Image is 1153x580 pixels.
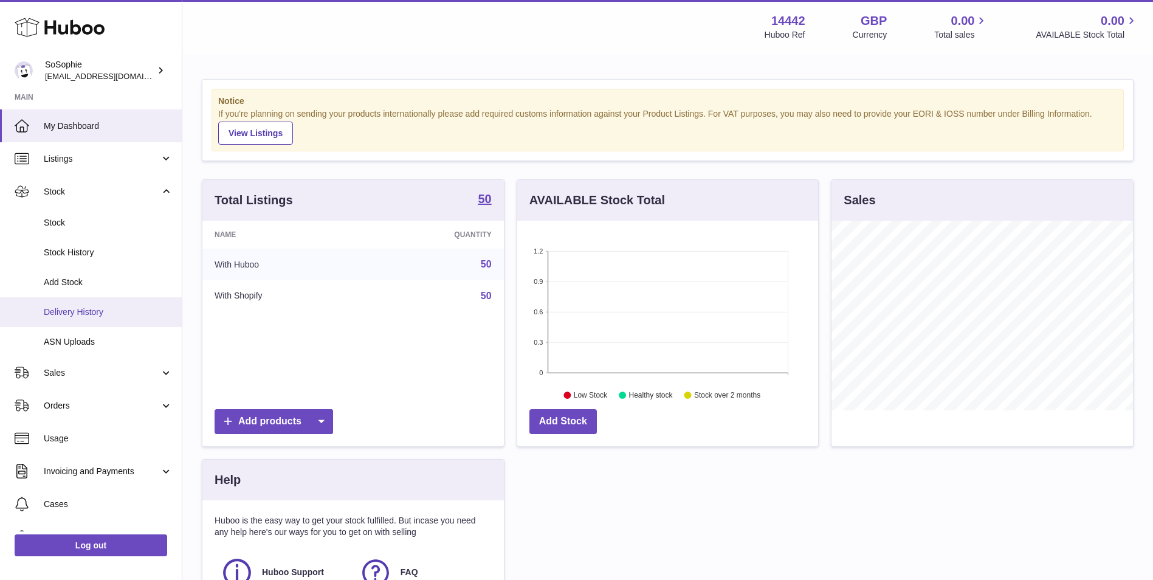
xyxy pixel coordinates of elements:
[44,433,173,444] span: Usage
[44,367,160,379] span: Sales
[534,339,543,346] text: 0.3
[45,71,179,81] span: [EMAIL_ADDRESS][DOMAIN_NAME]
[44,217,173,229] span: Stock
[539,369,543,376] text: 0
[481,259,492,269] a: 50
[534,308,543,316] text: 0.6
[218,108,1117,145] div: If you're planning on sending your products internationally please add required customs informati...
[478,193,491,205] strong: 50
[215,515,492,538] p: Huboo is the easy way to get your stock fulfilled. But incase you need any help here's our ways f...
[478,193,491,207] a: 50
[44,499,173,510] span: Cases
[1036,29,1138,41] span: AVAILABLE Stock Total
[951,13,975,29] span: 0.00
[215,409,333,434] a: Add products
[365,221,503,249] th: Quantity
[45,59,154,82] div: SoSophie
[44,120,173,132] span: My Dashboard
[844,192,875,209] h3: Sales
[44,247,173,258] span: Stock History
[694,391,760,399] text: Stock over 2 months
[765,29,805,41] div: Huboo Ref
[202,249,365,280] td: With Huboo
[215,472,241,488] h3: Help
[534,247,543,255] text: 1.2
[44,466,160,477] span: Invoicing and Payments
[215,192,293,209] h3: Total Listings
[934,29,988,41] span: Total sales
[574,391,608,399] text: Low Stock
[529,409,597,434] a: Add Stock
[481,291,492,301] a: 50
[934,13,988,41] a: 0.00 Total sales
[44,277,173,288] span: Add Stock
[401,567,418,578] span: FAQ
[44,186,160,198] span: Stock
[861,13,887,29] strong: GBP
[771,13,805,29] strong: 14442
[534,278,543,285] text: 0.9
[202,280,365,312] td: With Shopify
[202,221,365,249] th: Name
[1036,13,1138,41] a: 0.00 AVAILABLE Stock Total
[529,192,665,209] h3: AVAILABLE Stock Total
[44,400,160,412] span: Orders
[44,336,173,348] span: ASN Uploads
[218,122,293,145] a: View Listings
[218,95,1117,107] strong: Notice
[262,567,324,578] span: Huboo Support
[628,391,673,399] text: Healthy stock
[44,153,160,165] span: Listings
[853,29,887,41] div: Currency
[1101,13,1124,29] span: 0.00
[44,306,173,318] span: Delivery History
[15,61,33,80] img: internalAdmin-14442@internal.huboo.com
[15,534,167,556] a: Log out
